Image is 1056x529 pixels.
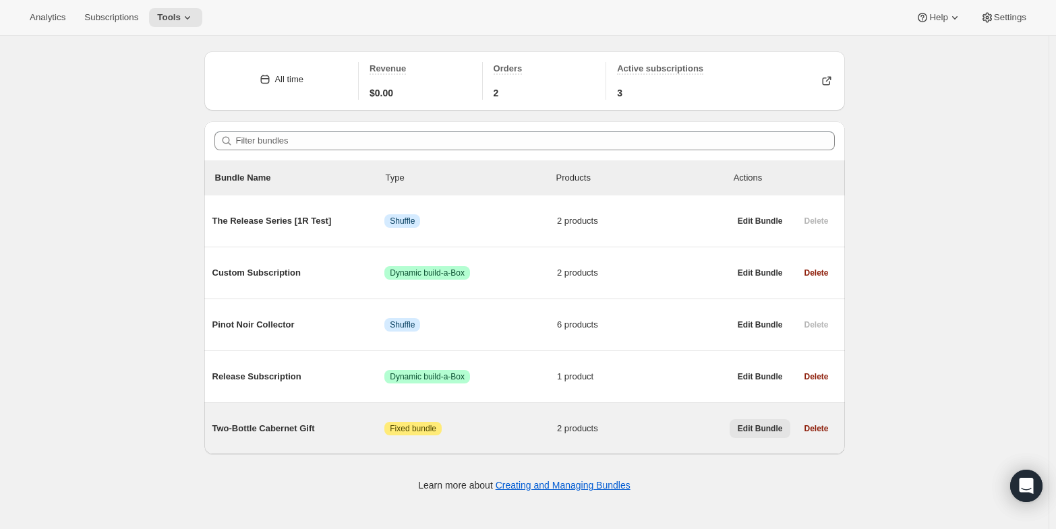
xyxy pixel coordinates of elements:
[30,12,65,23] span: Analytics
[804,371,828,382] span: Delete
[22,8,74,27] button: Analytics
[804,423,828,434] span: Delete
[617,63,703,73] span: Active subscriptions
[1010,470,1043,502] div: Open Intercom Messenger
[212,214,385,228] span: The Release Series [1R Test]
[730,212,791,230] button: Edit Bundle
[494,63,523,73] span: Orders
[734,171,834,185] div: Actions
[796,419,836,438] button: Delete
[212,318,385,332] span: Pinot Noir Collector
[236,131,835,150] input: Filter bundles
[386,171,556,185] div: Type
[738,216,783,226] span: Edit Bundle
[557,318,730,332] span: 6 products
[390,216,415,226] span: Shuffle
[212,422,385,435] span: Two-Bottle Cabernet Gift
[617,86,622,100] span: 3
[796,263,836,282] button: Delete
[908,8,969,27] button: Help
[390,268,465,278] span: Dynamic build-a-Box
[730,367,791,386] button: Edit Bundle
[738,371,783,382] span: Edit Bundle
[496,480,630,491] a: Creating and Managing Bundles
[929,12,947,23] span: Help
[84,12,138,23] span: Subscriptions
[557,422,730,435] span: 2 products
[157,12,181,23] span: Tools
[738,319,783,330] span: Edit Bundle
[730,263,791,282] button: Edit Bundle
[418,478,630,492] p: Learn more about
[76,8,146,27] button: Subscriptions
[149,8,202,27] button: Tools
[738,268,783,278] span: Edit Bundle
[212,370,385,383] span: Release Subscription
[556,171,727,185] div: Products
[215,171,386,185] p: Bundle Name
[557,266,730,280] span: 2 products
[370,86,393,100] span: $0.00
[730,315,791,334] button: Edit Bundle
[274,73,303,86] div: All time
[972,8,1034,27] button: Settings
[804,268,828,278] span: Delete
[994,12,1026,23] span: Settings
[494,86,499,100] span: 2
[796,367,836,386] button: Delete
[212,266,385,280] span: Custom Subscription
[390,371,465,382] span: Dynamic build-a-Box
[557,214,730,228] span: 2 products
[738,423,783,434] span: Edit Bundle
[390,319,415,330] span: Shuffle
[370,63,406,73] span: Revenue
[390,423,436,434] span: Fixed bundle
[557,370,730,383] span: 1 product
[730,419,791,438] button: Edit Bundle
